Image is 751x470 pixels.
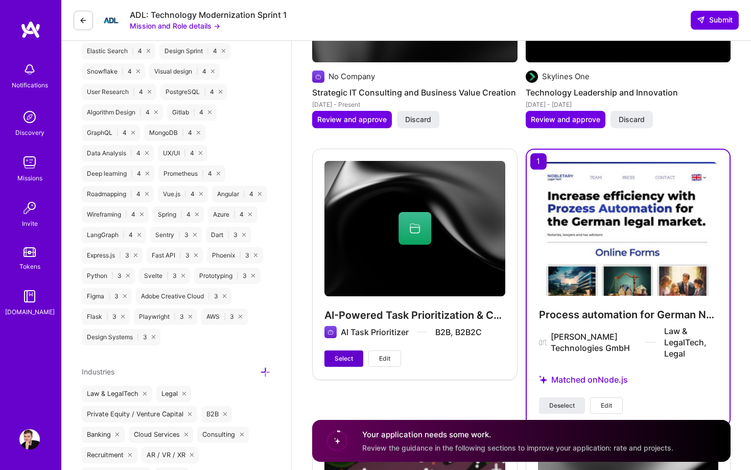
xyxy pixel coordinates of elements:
div: Sentry 3 [150,227,202,243]
i: icon Close [194,253,198,257]
i: icon Close [181,274,185,277]
div: UX/UI 4 [158,145,207,161]
span: | [243,190,245,198]
h4: Process automation for German Notaries [539,308,718,321]
span: | [184,190,186,198]
div: Tokens [19,261,40,272]
i: icon Close [137,233,141,237]
i: icon Close [193,233,197,237]
div: No Company [328,71,375,82]
span: | [106,313,108,321]
span: | [193,108,195,116]
button: Discard [397,111,439,128]
img: discovery [19,107,40,127]
div: Algorithm Design 4 [82,104,163,121]
span: | [122,67,124,76]
div: Matched on Node.js [539,362,718,397]
i: icon Close [152,335,155,339]
span: | [130,190,132,198]
div: B2B [201,406,232,422]
span: | [137,333,139,341]
span: Edit [601,401,612,410]
span: | [131,170,133,178]
i: icon Close [222,49,225,53]
div: Visual design 4 [149,63,220,80]
span: | [202,170,204,178]
i: icon Close [190,453,194,457]
i: icon Close [239,315,242,318]
span: Review the guidance in the following sections to improve your application: rate and projects. [362,443,673,452]
button: Discard [611,111,653,128]
i: icon Close [134,253,137,257]
div: Angular 4 [212,186,267,202]
div: [DOMAIN_NAME] [5,307,55,317]
span: | [196,67,198,76]
span: | [207,47,209,55]
div: Roadmapping 4 [82,186,154,202]
div: Missions [17,173,42,183]
i: icon LeftArrowDark [79,16,87,25]
div: Data Analysis 4 [82,145,154,161]
i: icon Close [195,213,199,216]
div: Consulting [197,427,249,443]
i: icon Close [147,49,150,53]
span: | [224,313,226,321]
img: divider [646,342,656,343]
span: | [178,231,180,239]
span: | [119,251,121,260]
h4: Your application needs some work. [362,429,673,440]
div: Fast API 3 [147,247,203,264]
div: Elastic Search 4 [82,43,155,59]
span: | [125,210,127,219]
div: Legal [156,386,192,402]
span: | [123,231,125,239]
span: Edit [379,354,390,363]
div: AR / VR / XR [142,447,199,463]
div: MongoDB 4 [144,125,205,141]
i: icon Close [121,315,125,318]
span: Review and approve [317,114,387,125]
div: [DATE] - [DATE] [526,99,731,110]
div: Banking [82,427,125,443]
i: icon Close [197,131,200,134]
i: icon Close [219,90,222,93]
span: | [139,108,142,116]
a: User Avatar [17,429,42,450]
i: icon Close [184,433,189,437]
button: Edit [368,350,401,367]
i: icon SendLight [697,16,705,24]
div: AWS 3 [201,309,247,325]
span: | [116,129,119,137]
div: Phoenix 3 [207,247,263,264]
div: Invite [22,218,38,229]
span: | [174,313,176,321]
div: Dart 3 [206,227,251,243]
i: icon Close [258,192,262,196]
div: Deep learning 4 [82,166,154,182]
i: icon Close [145,192,149,196]
i: icon StarsPurple [539,375,547,384]
div: Design Systems 3 [82,329,160,345]
span: Deselect [549,401,575,410]
i: icon Close [248,213,252,216]
span: Review and approve [531,114,600,125]
div: PostgreSQL 4 [160,84,227,100]
i: icon Close [140,213,144,216]
i: icon Close [199,192,203,196]
span: | [180,210,182,219]
i: icon Close [217,172,220,175]
span: | [132,47,134,55]
i: icon Close [131,131,135,134]
span: | [239,251,241,260]
i: icon Close [188,412,192,416]
span: | [108,292,110,300]
img: bell [19,59,40,80]
div: Private Equity / Venture Capital [82,406,197,422]
span: | [227,231,229,239]
div: Figma 3 [82,288,132,304]
img: Company logo [312,70,324,83]
div: Discovery [15,127,44,138]
button: Review and approve [526,111,605,128]
img: User Avatar [19,429,40,450]
span: | [237,272,239,280]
